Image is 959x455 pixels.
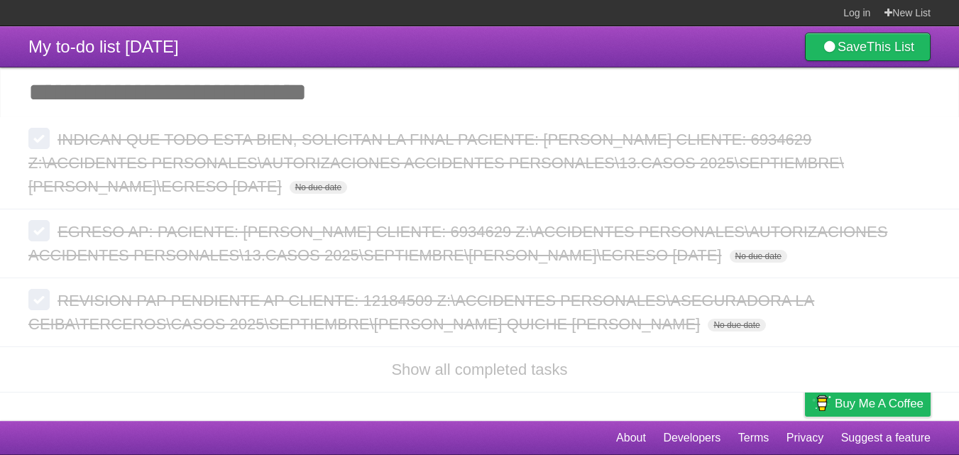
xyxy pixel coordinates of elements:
a: Show all completed tasks [391,361,567,378]
span: REVISION PAP PENDIENTE AP CLIENTE: 12184509 Z:\ACCIDENTES PERSONALES\ASEGURADORA LA CEIBA\TERCERO... [28,292,814,333]
a: Terms [738,424,769,451]
span: No due date [708,319,765,331]
a: Buy me a coffee [805,390,931,417]
label: Done [28,128,50,149]
span: My to-do list [DATE] [28,37,179,56]
a: Developers [663,424,720,451]
span: No due date [290,181,347,194]
a: SaveThis List [805,33,931,61]
a: Privacy [787,424,823,451]
a: About [616,424,646,451]
span: EGRESO AP: PACIENTE: [PERSON_NAME] CLIENTE: 6934629 Z:\ACCIDENTES PERSONALES\AUTORIZACIONES ACCID... [28,223,887,264]
span: No due date [730,250,787,263]
a: Suggest a feature [841,424,931,451]
span: Buy me a coffee [835,391,924,416]
label: Done [28,289,50,310]
span: INDICAN QUE TODO ESTA BIEN, SOLICITAN LA FINAL PACIENTE: [PERSON_NAME] CLIENTE: 6934629 Z:\ACCIDE... [28,131,844,195]
b: This List [867,40,914,54]
img: Buy me a coffee [812,391,831,415]
label: Done [28,220,50,241]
